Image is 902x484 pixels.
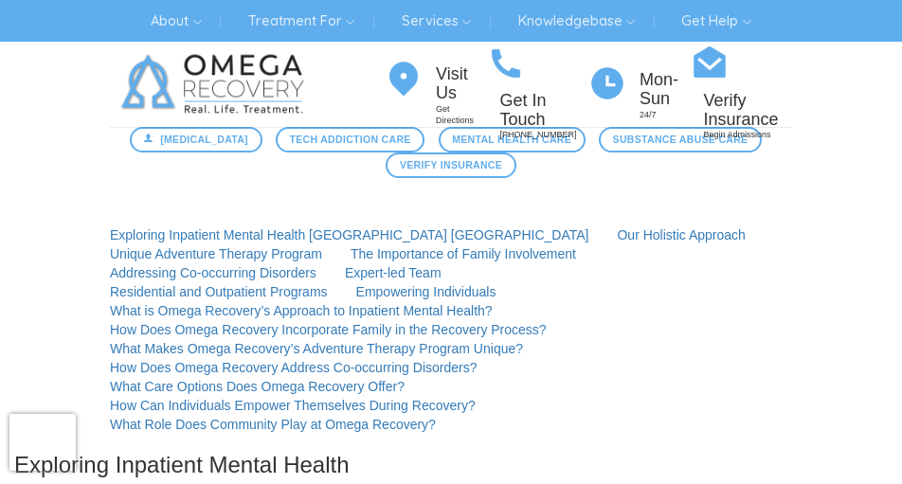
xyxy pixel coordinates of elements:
h4: Mon-Sun [640,71,691,109]
a: Visit Us Get Directions [385,56,487,127]
a: Unique Adventure Therapy Program [110,246,322,261]
a: Services [388,6,485,36]
p: Get Directions [436,103,487,128]
a: Verify Insurance [386,152,515,178]
img: Omega Recovery [110,42,323,127]
h4: Get In Touch [500,92,589,130]
a: How Does Omega Recovery Incorporate Family in the Recovery Process? [110,322,547,337]
h4: Verify Insurance [704,92,793,130]
a: Verify Insurance Begin Admissions [691,42,793,141]
a: What is Omega Recovery’s Approach to Inpatient Mental Health? [110,303,493,318]
a: What Role Does Community Play at Omega Recovery? [110,417,436,432]
p: Begin Admissions [704,129,793,141]
a: What Makes Omega Recovery’s Adventure Therapy Program Unique? [110,341,523,356]
a: The Importance of Family Involvement [351,246,576,261]
p: [PHONE_NUMBER] [500,129,589,141]
span: Verify Insurance [400,157,502,173]
h4: Visit Us [436,65,487,103]
a: About [136,6,215,36]
a: Get Help [667,6,765,36]
a: Exploring Inpatient Mental Health [GEOGRAPHIC_DATA] [GEOGRAPHIC_DATA] [110,227,588,242]
a: What Care Options Does Omega Recovery Offer? [110,379,405,394]
a: [MEDICAL_DATA] [130,127,262,152]
a: Tech Addiction Care [276,127,424,152]
p: 24/7 [640,109,691,121]
a: Empowering Individuals [356,284,496,299]
iframe: reCAPTCHA [9,414,76,471]
a: Treatment For [234,6,369,36]
a: Get In Touch [PHONE_NUMBER] [487,42,589,141]
a: How Does Omega Recovery Address Co-occurring Disorders? [110,360,477,375]
a: How Can Individuals Empower Themselves During Recovery? [110,398,476,413]
a: Knowledgebase [504,6,649,36]
h3: Exploring Inpatient Mental Health [14,453,888,477]
a: Expert-led Team [345,265,442,280]
span: [MEDICAL_DATA] [160,132,248,148]
span: Tech Addiction Care [290,132,411,148]
a: Residential and Outpatient Programs [110,284,328,299]
a: Addressing Co-occurring Disorders [110,265,316,280]
a: Our Holistic Approach [617,227,745,242]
